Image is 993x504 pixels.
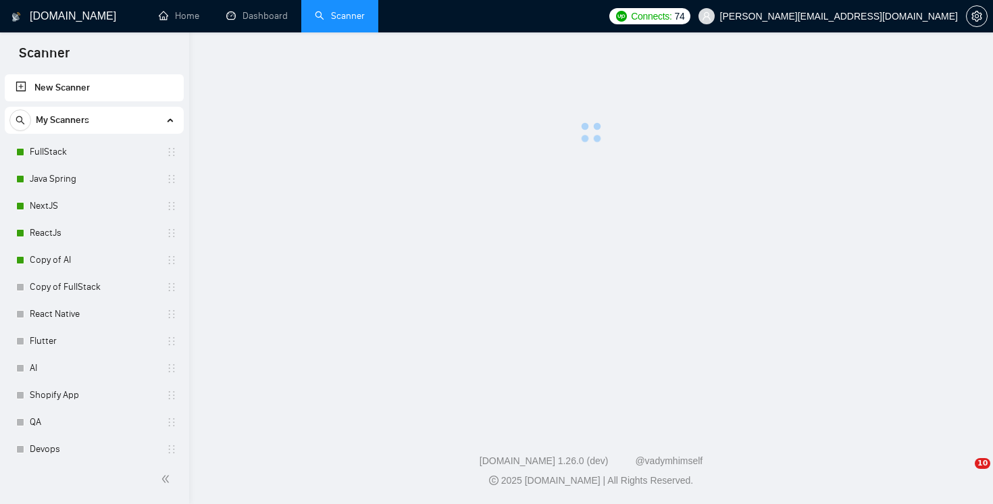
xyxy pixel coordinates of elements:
[315,10,365,22] a: searchScanner
[967,11,987,22] span: setting
[631,9,671,24] span: Connects:
[166,282,177,293] span: holder
[166,417,177,428] span: holder
[8,43,80,72] span: Scanner
[30,301,158,328] a: React Native
[30,274,158,301] a: Copy of FullStack
[975,458,990,469] span: 10
[159,10,199,22] a: homeHome
[675,9,685,24] span: 74
[10,116,30,125] span: search
[30,138,158,166] a: FullStack
[200,474,982,488] div: 2025 [DOMAIN_NAME] | All Rights Reserved.
[11,6,21,28] img: logo
[966,11,988,22] a: setting
[166,228,177,238] span: holder
[161,472,174,486] span: double-left
[30,355,158,382] a: AI
[166,390,177,401] span: holder
[166,363,177,374] span: holder
[166,174,177,184] span: holder
[30,166,158,193] a: Java Spring
[166,309,177,320] span: holder
[635,455,703,466] a: @vadymhimself
[30,409,158,436] a: QA
[166,201,177,211] span: holder
[5,74,184,101] li: New Scanner
[30,328,158,355] a: Flutter
[966,5,988,27] button: setting
[480,455,609,466] a: [DOMAIN_NAME] 1.26.0 (dev)
[30,436,158,463] a: Devops
[166,444,177,455] span: holder
[166,255,177,266] span: holder
[30,193,158,220] a: NextJS
[30,247,158,274] a: Copy of AI
[166,336,177,347] span: holder
[30,220,158,247] a: ReactJs
[166,147,177,157] span: holder
[489,476,499,485] span: copyright
[9,109,31,131] button: search
[16,74,173,101] a: New Scanner
[947,458,979,490] iframe: Intercom live chat
[616,11,627,22] img: upwork-logo.png
[36,107,89,134] span: My Scanners
[226,10,288,22] a: dashboardDashboard
[702,11,711,21] span: user
[30,382,158,409] a: Shopify App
